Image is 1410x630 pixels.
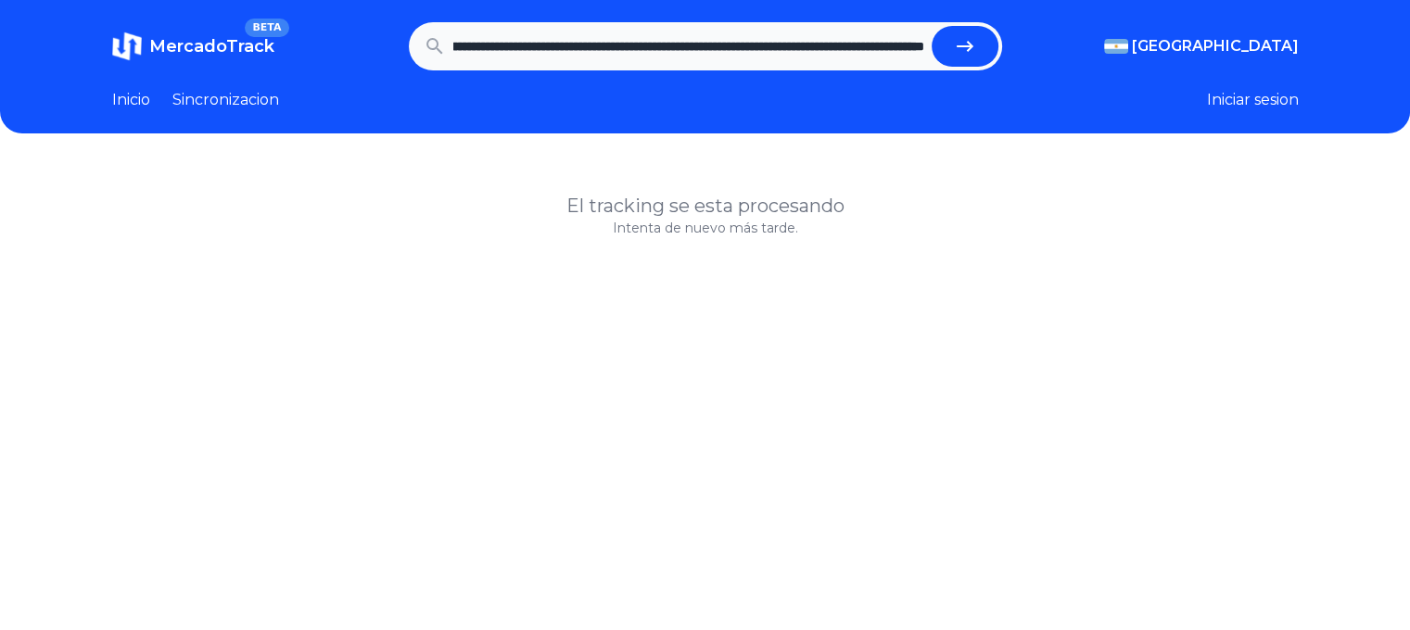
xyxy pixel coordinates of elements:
[1132,35,1299,57] span: [GEOGRAPHIC_DATA]
[1207,89,1299,111] button: Iniciar sesion
[245,19,288,37] span: BETA
[112,219,1299,237] p: Intenta de nuevo más tarde.
[1104,35,1299,57] button: [GEOGRAPHIC_DATA]
[112,31,274,61] a: MercadoTrackBETA
[1104,39,1128,54] img: Argentina
[172,89,279,111] a: Sincronizacion
[112,193,1299,219] h1: El tracking se esta procesando
[112,89,150,111] a: Inicio
[112,31,142,61] img: MercadoTrack
[149,36,274,57] span: MercadoTrack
